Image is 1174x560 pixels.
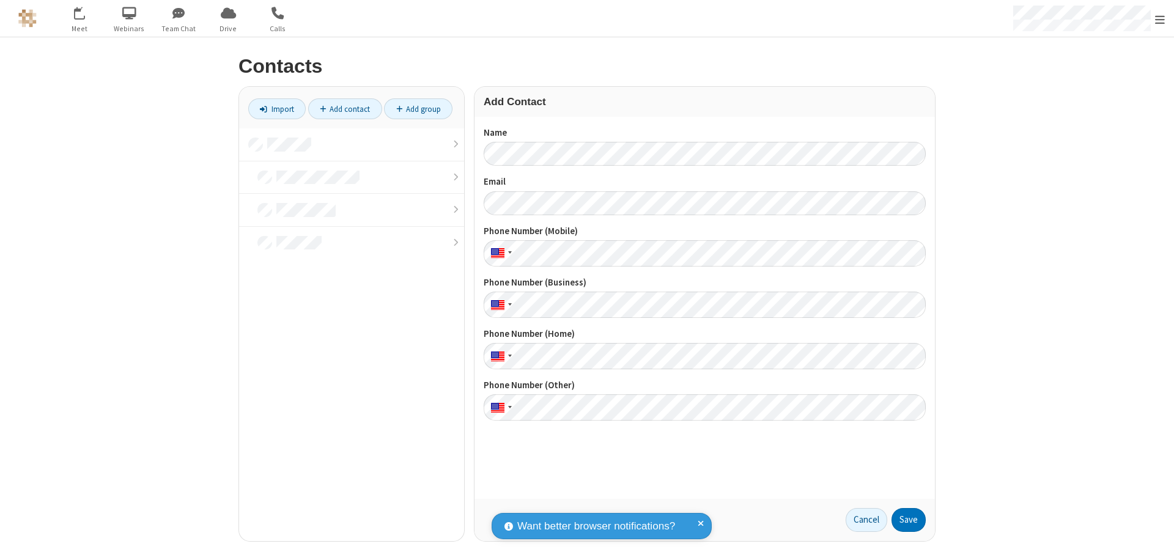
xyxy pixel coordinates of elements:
[517,518,675,534] span: Want better browser notifications?
[81,7,92,16] div: 11
[156,23,202,34] span: Team Chat
[484,394,515,421] div: United States: + 1
[846,508,887,532] a: Cancel
[484,96,926,108] h3: Add Contact
[308,98,382,119] a: Add contact
[484,292,515,318] div: United States: + 1
[238,56,936,77] h2: Contacts
[106,23,152,34] span: Webinars
[484,240,515,267] div: United States: + 1
[18,9,37,28] img: QA Selenium DO NOT DELETE OR CHANGE
[205,23,251,34] span: Drive
[892,508,926,532] button: Save
[484,175,926,189] label: Email
[484,378,926,392] label: Phone Number (Other)
[484,126,926,140] label: Name
[255,23,301,34] span: Calls
[484,327,926,341] label: Phone Number (Home)
[248,98,306,119] a: Import
[57,23,103,34] span: Meet
[484,276,926,290] label: Phone Number (Business)
[384,98,452,119] a: Add group
[484,224,926,238] label: Phone Number (Mobile)
[484,343,515,369] div: United States: + 1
